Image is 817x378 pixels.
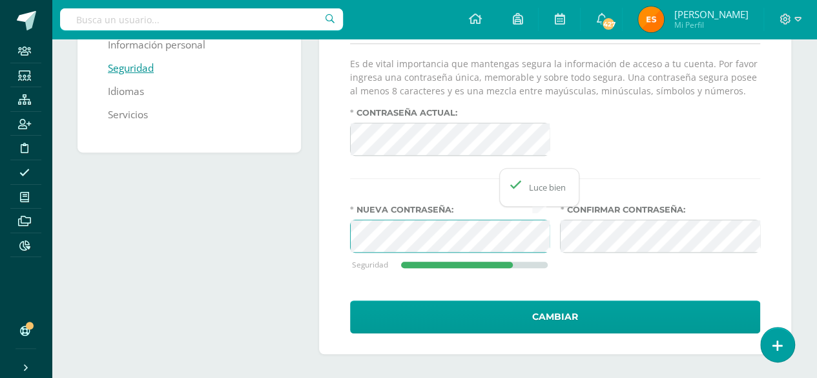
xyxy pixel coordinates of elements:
button: Cambiar [350,300,760,333]
a: Seguridad [108,57,154,80]
input: Busca un usuario... [60,8,343,30]
a: Información personal [108,34,205,57]
span: 427 [601,17,615,31]
label: Contraseña actual: [350,108,550,118]
div: Seguridad [352,259,401,269]
p: Es de vital importancia que mantengas segura la información de acceso a tu cuenta. Por favor ingr... [350,57,760,98]
label: Confirmar contraseña: [560,205,760,215]
div: Luce bien [529,182,566,193]
span: [PERSON_NAME] [674,8,748,21]
a: Idiomas [108,80,144,103]
span: Mi Perfil [674,19,748,30]
a: Servicios [108,103,148,127]
img: 12c5d93ae23a9266327d92c634ddc9ea.png [638,6,664,32]
label: Nueva contraseña: [350,205,550,215]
